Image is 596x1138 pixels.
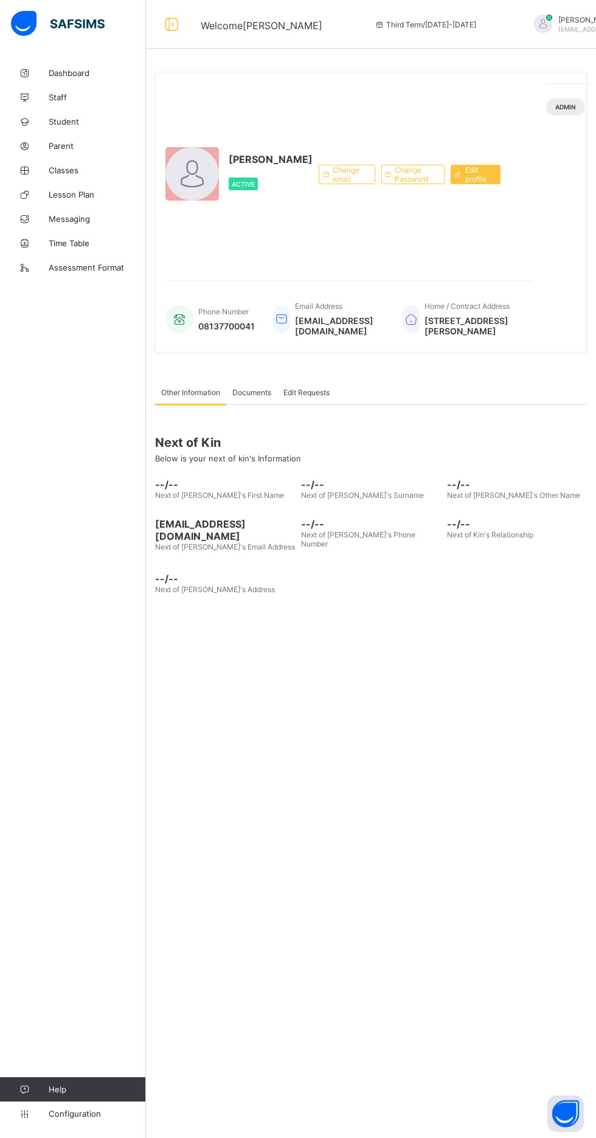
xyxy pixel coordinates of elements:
[395,165,435,184] span: Change Password
[232,388,271,397] span: Documents
[198,321,255,331] span: 08137700041
[333,165,366,184] span: Change email
[11,11,105,36] img: safsims
[301,491,424,500] span: Next of [PERSON_NAME]'s Surname
[283,388,330,397] span: Edit Requests
[155,491,284,500] span: Next of [PERSON_NAME]'s First Name
[49,68,146,78] span: Dashboard
[155,573,295,585] span: --/--
[374,20,476,29] span: session/term information
[155,585,275,594] span: Next of [PERSON_NAME]'s Address
[301,478,441,491] span: --/--
[161,388,220,397] span: Other Information
[447,491,580,500] span: Next of [PERSON_NAME]'s Other Name
[295,302,342,311] span: Email Address
[155,542,295,551] span: Next of [PERSON_NAME]'s Email Address
[295,316,384,336] span: [EMAIL_ADDRESS][DOMAIN_NAME]
[547,1095,584,1132] button: Open asap
[49,1109,145,1119] span: Configuration
[201,19,322,32] span: Welcome [PERSON_NAME]
[49,190,146,199] span: Lesson Plan
[49,92,146,102] span: Staff
[49,165,146,175] span: Classes
[229,153,313,165] span: [PERSON_NAME]
[49,141,146,151] span: Parent
[301,518,441,530] span: --/--
[465,165,491,184] span: Edit profile
[49,263,146,272] span: Assessment Format
[49,117,146,126] span: Student
[424,316,519,336] span: [STREET_ADDRESS][PERSON_NAME]
[155,518,295,542] span: [EMAIL_ADDRESS][DOMAIN_NAME]
[447,478,587,491] span: --/--
[555,103,576,111] span: Admin
[424,302,510,311] span: Home / Contract Address
[155,453,301,463] span: Below is your next of kin's Information
[49,214,146,224] span: Messaging
[447,518,587,530] span: --/--
[301,530,415,548] span: Next of [PERSON_NAME]'s Phone Number
[155,478,295,491] span: --/--
[232,181,255,188] span: Active
[198,307,249,316] span: Phone Number
[447,530,533,539] span: Next of Kin's Relationship
[155,435,587,450] span: Next of Kin
[49,238,146,248] span: Time Table
[49,1085,145,1094] span: Help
